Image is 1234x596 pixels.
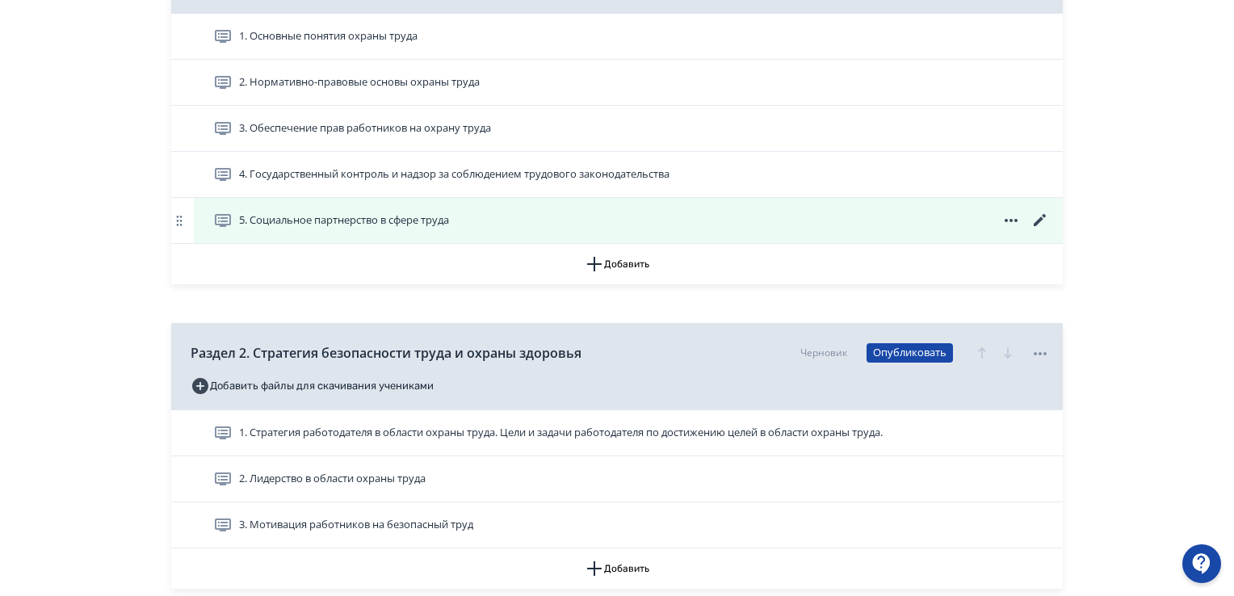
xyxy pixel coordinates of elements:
button: Добавить [171,548,1063,589]
button: Опубликовать [867,343,953,363]
span: 3. Мотивация работников на безопасный труд [239,517,473,533]
div: 1. Основные понятия охраны труда [171,14,1063,60]
button: Добавить файлы для скачивания учениками [191,373,434,399]
span: 1. Стратегия работодателя в области охраны труда. Цели и задачи работодателя по достижению целей ... [239,425,883,441]
div: 5. Социальное партнерство в сфере труда [171,198,1063,244]
span: 1. Основные понятия охраны труда [239,28,418,44]
div: 3. Мотивация работников на безопасный труд [171,502,1063,548]
span: 5. Социальное партнерство в сфере труда [239,212,449,229]
div: Черновик [800,346,847,360]
span: 4. Государственный контроль и надзор за соблюдением трудового законодательства [239,166,669,183]
div: 1. Стратегия работодателя в области охраны труда. Цели и задачи работодателя по достижению целей ... [171,410,1063,456]
button: Добавить [171,244,1063,284]
span: Раздел 2. Стратегия безопасности труда и охраны здоровья [191,343,581,363]
div: 4. Государственный контроль и надзор за соблюдением трудового законодательства [171,152,1063,198]
span: 3. Обеспечение прав работников на охрану труда [239,120,491,136]
div: 3. Обеспечение прав работников на охрану труда [171,106,1063,152]
span: 2. Нормативно-правовые основы охраны труда [239,74,480,90]
div: 2. Лидерство в области охраны труда [171,456,1063,502]
div: 2. Нормативно-правовые основы охраны труда [171,60,1063,106]
span: 2. Лидерство в области охраны труда [239,471,426,487]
